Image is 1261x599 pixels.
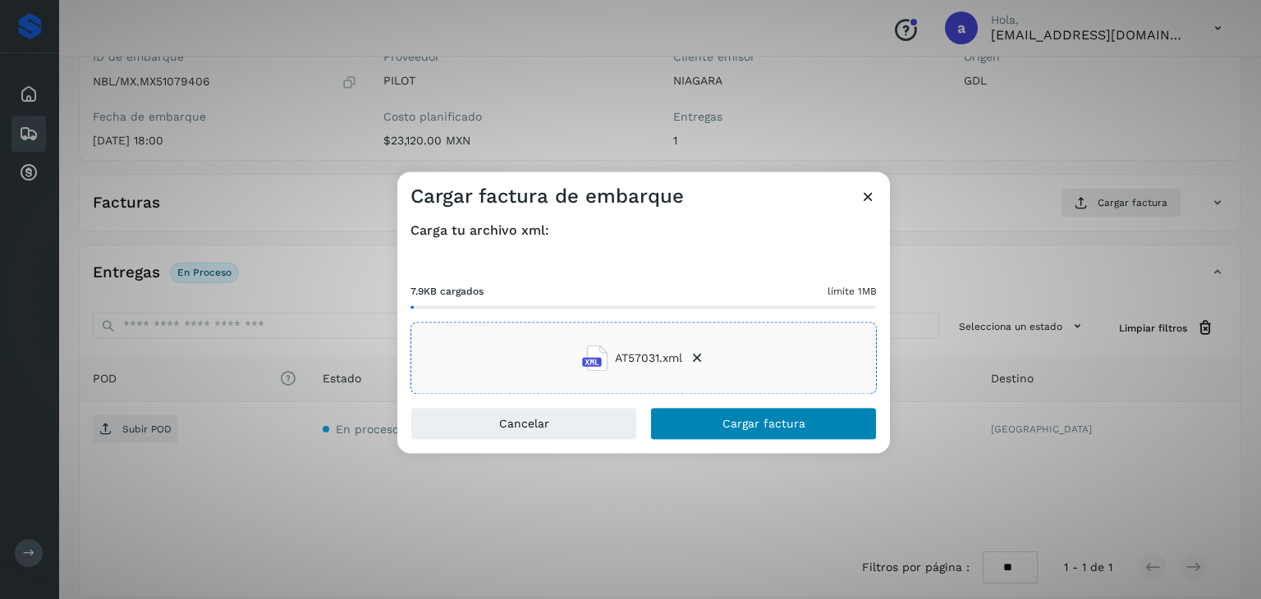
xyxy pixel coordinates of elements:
[410,185,684,208] h3: Cargar factura de embarque
[410,408,637,441] button: Cancelar
[828,285,877,299] span: límite 1MB
[615,350,682,367] span: AT57031.xml
[410,222,877,238] h4: Carga tu archivo xml:
[722,418,805,430] span: Cargar factura
[410,285,484,299] span: 7.9KB cargados
[650,408,877,441] button: Cargar factura
[499,418,549,430] span: Cancelar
